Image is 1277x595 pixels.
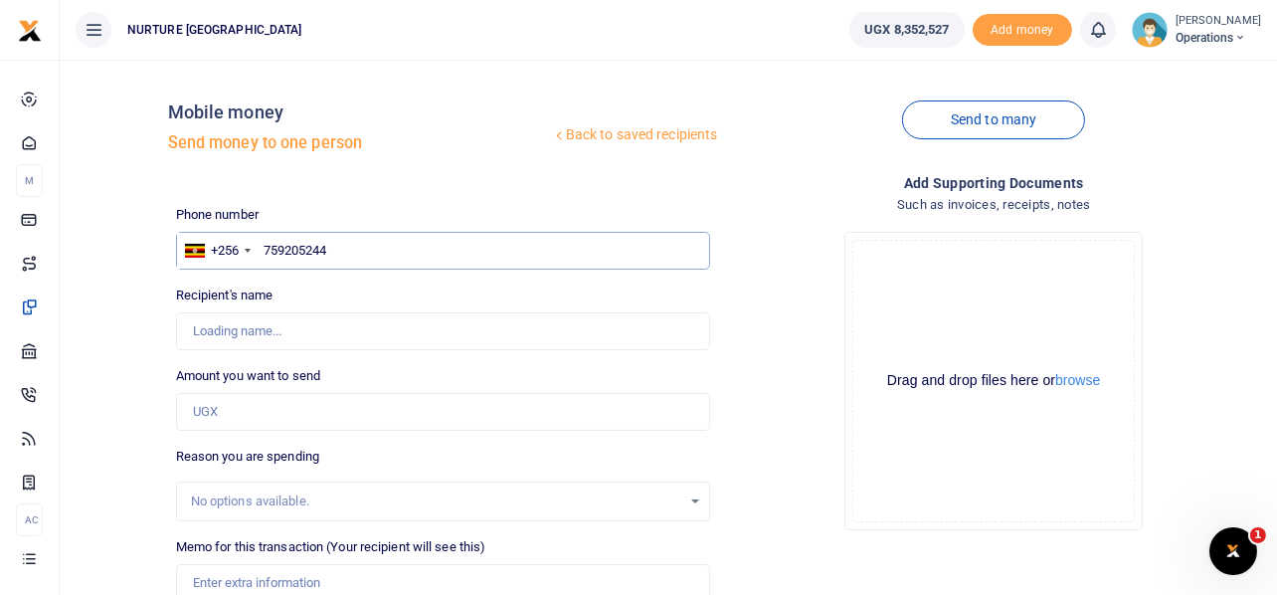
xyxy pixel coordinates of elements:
span: 1 [1250,527,1266,543]
label: Memo for this transaction (Your recipient will see this) [176,537,486,557]
li: Toup your wallet [973,14,1072,47]
div: +256 [211,241,239,261]
h4: Add supporting Documents [726,172,1261,194]
span: UGX 8,352,527 [864,20,949,40]
span: Operations [1176,29,1261,47]
button: browse [1055,373,1100,387]
span: NURTURE [GEOGRAPHIC_DATA] [119,21,310,39]
a: Send to many [902,100,1085,139]
a: Add money [973,21,1072,36]
h4: Such as invoices, receipts, notes [726,194,1261,216]
div: Uganda: +256 [177,233,257,269]
img: logo-small [18,19,42,43]
label: Recipient's name [176,286,274,305]
a: logo-small logo-large logo-large [18,22,42,37]
input: Enter phone number [176,232,711,270]
h5: Send money to one person [168,133,551,153]
label: Amount you want to send [176,366,320,386]
li: Ac [16,503,43,536]
label: Reason you are spending [176,447,319,467]
li: Wallet ballance [841,12,972,48]
a: UGX 8,352,527 [849,12,964,48]
div: File Uploader [844,232,1143,530]
img: profile-user [1132,12,1168,48]
iframe: Intercom live chat [1209,527,1257,575]
label: Phone number [176,205,259,225]
input: UGX [176,393,711,431]
span: Add money [973,14,1072,47]
li: M [16,164,43,197]
h4: Mobile money [168,101,551,123]
a: Back to saved recipients [551,117,719,153]
div: Drag and drop files here or [853,371,1134,390]
div: No options available. [191,492,682,511]
input: Loading name... [176,312,711,350]
small: [PERSON_NAME] [1176,13,1261,30]
a: profile-user [PERSON_NAME] Operations [1132,12,1261,48]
